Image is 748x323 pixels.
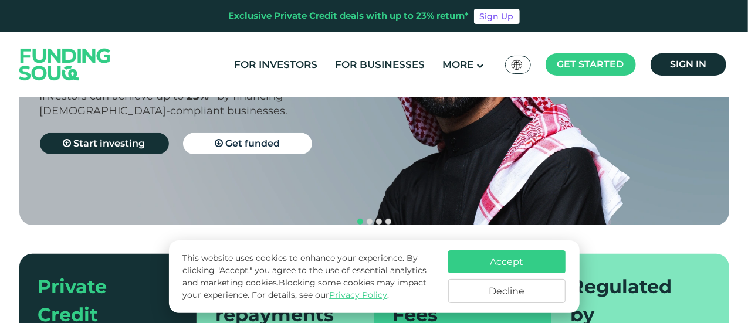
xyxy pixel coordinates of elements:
a: Privacy Policy [329,290,387,300]
a: Sign Up [474,9,520,24]
button: navigation [356,217,365,226]
span: Get started [557,59,624,70]
span: More [442,59,473,70]
a: Get funded [183,133,312,154]
span: Sign in [670,59,706,70]
button: navigation [384,217,393,226]
img: SA Flag [512,60,522,70]
button: navigation [374,217,384,226]
span: Blocking some cookies may impact your experience. [182,277,427,300]
span: Start investing [74,138,145,149]
span: For details, see our . [252,290,389,300]
a: For Investors [231,55,320,74]
span: by financing [DEMOGRAPHIC_DATA]-compliant businesses. [40,90,288,117]
img: Logo [8,35,123,94]
a: Sign in [651,53,726,76]
span: Get funded [225,138,280,149]
a: For Businesses [332,55,428,74]
button: Accept [448,250,566,273]
button: navigation [365,217,374,226]
span: 23% [187,90,218,103]
a: Start investing [40,133,169,154]
button: Decline [448,279,566,303]
span: Investors can achieve up to [40,90,184,103]
p: This website uses cookies to enhance your experience. By clicking "Accept," you agree to the use ... [182,252,436,301]
div: Exclusive Private Credit deals with up to 23% return* [229,9,469,23]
